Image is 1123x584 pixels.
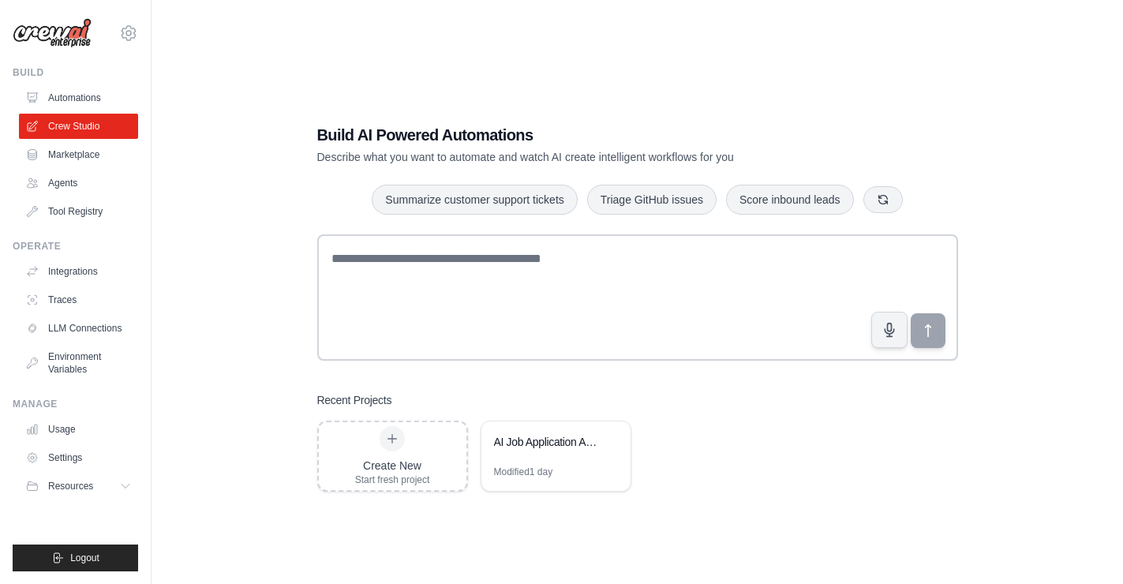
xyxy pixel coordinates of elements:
button: Summarize customer support tickets [372,185,577,215]
button: Get new suggestions [863,186,903,213]
a: Integrations [19,259,138,284]
p: Describe what you want to automate and watch AI create intelligent workflows for you [317,149,848,165]
div: AI Job Application Automation System [494,434,602,450]
a: Usage [19,417,138,442]
a: Crew Studio [19,114,138,139]
span: Resources [48,480,93,492]
a: Automations [19,85,138,110]
div: Modified 1 day [494,466,553,478]
a: Marketplace [19,142,138,167]
a: Tool Registry [19,199,138,224]
a: Environment Variables [19,344,138,382]
button: Resources [19,474,138,499]
div: Operate [13,240,138,253]
button: Score inbound leads [726,185,854,215]
a: Traces [19,287,138,313]
h3: Recent Projects [317,392,392,408]
a: Agents [19,170,138,196]
div: Manage [13,398,138,410]
button: Logout [13,545,138,571]
h1: Build AI Powered Automations [317,124,848,146]
img: Logo [13,18,92,48]
div: Create New [355,458,430,474]
a: LLM Connections [19,316,138,341]
button: Click to speak your automation idea [871,312,908,348]
span: Logout [70,552,99,564]
div: Start fresh project [355,474,430,486]
iframe: Chat Widget [1044,508,1123,584]
button: Triage GitHub issues [587,185,717,215]
a: Settings [19,445,138,470]
div: Build [13,66,138,79]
